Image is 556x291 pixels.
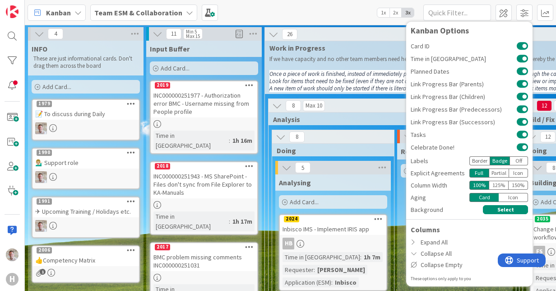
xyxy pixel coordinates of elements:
[280,238,386,249] div: HB
[150,44,190,53] span: Input Buffer
[151,81,257,117] div: 2019INC000000251977 - Authorization error BMC - Username missing from People profile
[32,100,139,108] div: 1979
[161,64,190,72] span: Add Card...
[280,215,386,235] div: 2024Inbisco IMS - Implement IRIS app
[283,277,331,287] div: Application (ESM)
[499,193,528,202] div: Icon
[229,216,230,226] span: :
[290,198,319,206] span: Add Card...
[32,206,139,217] div: ✈ Upcoming Training / Holidays etc.
[6,273,19,286] div: H
[151,170,257,198] div: INC000000251943 - MS SharePoint - Files don't sync from File Explorer to KA-Manuals
[279,214,387,291] a: 2024Inbisco IMS - Implement IRIS appHBTime in [GEOGRAPHIC_DATA]:1h 7mRequester:[PERSON_NAME]Appli...
[406,259,533,271] div: Collapse Empty
[489,181,509,190] div: 125 %
[151,81,257,89] div: 2019
[282,29,297,40] span: 26
[155,82,170,89] div: 2019
[469,193,499,202] div: Card
[229,136,230,145] span: :
[151,162,257,198] div: 2018INC000000251943 - MS SharePoint - Files don't sync from File Explorer to KA-Manuals
[33,55,138,70] p: These are just informational cards. Don't drag them across the board
[283,265,314,275] div: Requester
[333,277,359,287] div: Inbisco
[277,146,383,155] span: Doing
[32,197,139,217] div: 1991✈ Upcoming Training / Holidays etc.
[186,34,200,38] div: Max 15
[469,169,489,178] div: Full
[509,169,528,178] div: Icon
[469,156,490,165] div: Border
[153,131,229,150] div: Time in [GEOGRAPHIC_DATA]
[32,149,139,157] div: 1990
[401,147,451,156] span: Ready for Build
[151,162,257,170] div: 2018
[540,131,556,142] span: 12
[289,131,305,142] span: 8
[280,215,386,223] div: 2024
[32,157,139,169] div: 💁🏼‍♂️ Support role
[411,68,517,75] span: Planned Dates
[406,248,533,259] div: Collapse All
[411,131,517,138] span: Tasks
[411,275,528,282] div: These options only apply to you
[32,245,140,283] a: 2006👍Competency Matrix
[151,243,257,271] div: 2017BMC problem missing comments INC000000251031
[32,99,140,141] a: 1979📝 To discuss during DailyRd
[360,252,361,262] span: :
[151,89,257,117] div: INC000000251977 - Authorization error BMC - Username missing from People profile
[377,8,389,17] span: 1x
[42,83,71,91] span: Add Card...
[151,251,257,271] div: BMC problem missing comments INC000000251031
[32,122,139,134] div: Rd
[230,216,255,226] div: 1h 17m
[411,94,517,100] span: Link Progress Bar (Children)
[331,277,333,287] span: :
[411,169,469,178] div: Explicit Agreements
[230,136,255,145] div: 1h 16m
[94,8,182,17] b: Team ESM & Collaboration
[489,169,509,178] div: Partial
[37,150,52,156] div: 1990
[32,246,139,266] div: 2006👍Competency Matrix
[37,198,52,205] div: 1991
[535,216,550,222] div: 2035
[411,106,517,113] span: Link Progress Bar (Predecessors)
[295,162,310,173] span: 5
[286,100,301,111] span: 8
[423,5,491,21] input: Quick Filter...
[280,223,386,235] div: Inbisco IMS - Implement IRIS app
[186,29,197,34] div: Min 5
[406,237,533,248] div: Expand All
[32,108,139,120] div: 📝 To discuss during Daily
[361,252,383,262] div: 1h 7m
[35,171,47,183] img: Rd
[35,220,47,232] img: Rd
[150,161,258,235] a: 2018INC000000251943 - MS SharePoint - Files don't sync from File Explorer to KA-ManualsTime in [G...
[40,269,46,275] span: 1
[6,249,19,261] img: Rd
[46,7,71,18] span: Kanban
[32,197,140,238] a: 1991✈ Upcoming Training / Holidays etc.Rd
[483,205,528,214] button: Select
[411,193,469,202] div: Aging
[35,122,47,134] img: Rd
[32,220,139,232] div: Rd
[411,205,443,215] span: Background
[411,43,517,49] span: Card ID
[533,246,545,258] div: FS
[155,163,170,169] div: 2018
[411,81,517,87] span: Link Progress Bar (Parents)
[32,171,139,183] div: Rd
[32,148,140,189] a: 1990💁🏼‍♂️ Support roleRd
[32,254,139,266] div: 👍Competency Matrix
[510,156,528,165] div: Off
[406,224,533,235] div: Columns
[37,101,52,107] div: 1979
[37,247,52,253] div: 2006
[273,115,505,124] span: Analysis
[411,181,469,190] div: Column Width
[6,5,19,18] img: Visit kanbanzone.com
[155,244,170,250] div: 2017
[314,265,315,275] span: :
